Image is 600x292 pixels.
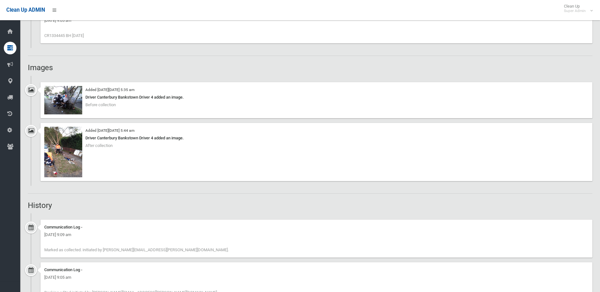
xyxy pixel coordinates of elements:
[28,64,592,72] h2: Images
[6,7,45,13] span: Clean Up ADMIN
[44,231,589,239] div: [DATE] 9:09 am
[44,247,229,252] span: Marked as collected. initiated by [PERSON_NAME][EMAIL_ADDRESS][PERSON_NAME][DOMAIN_NAME].
[44,94,589,101] div: Driver Canterbury Bankstown Driver 4 added an image.
[44,127,82,177] img: 2025-09-3005.44.335776222691921391725.jpg
[44,223,589,231] div: Communication Log -
[44,17,589,24] div: [DATE] 9:05 am
[564,9,586,13] small: Super Admin
[44,134,589,142] div: Driver Canterbury Bankstown Driver 4 added an image.
[85,143,113,148] span: After collection
[28,201,592,210] h2: History
[85,128,134,133] small: Added [DATE][DATE] 5:44 am
[561,4,592,13] span: Clean Up
[85,102,116,107] span: Before collection
[44,33,84,38] span: CR1334445 BH [DATE]
[44,86,82,114] img: 2025-09-3005.35.028910500394134094910.jpg
[44,274,589,281] div: [DATE] 9:05 am
[85,88,134,92] small: Added [DATE][DATE] 5:35 am
[44,266,589,274] div: Communication Log -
